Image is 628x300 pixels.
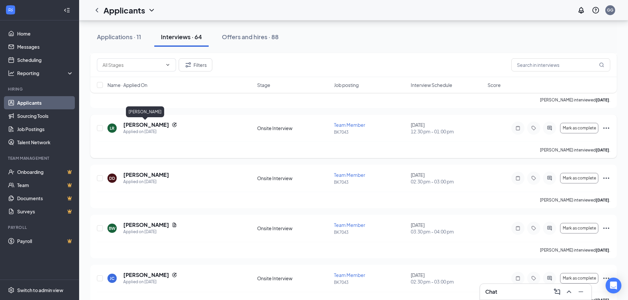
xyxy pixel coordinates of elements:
div: Onsite Interview [257,125,330,131]
h5: [PERSON_NAME] [123,121,169,128]
svg: ChevronDown [165,62,170,68]
svg: MagnifyingGlass [599,62,604,68]
svg: Settings [8,287,15,293]
svg: ActiveChat [546,125,553,131]
svg: Tag [530,125,538,131]
button: Mark as complete [560,273,598,284]
button: Filter Filters [179,58,212,71]
div: LR [110,125,114,131]
span: Stage [257,82,270,88]
a: Messages [17,40,74,53]
div: Team Management [8,155,72,161]
div: Applied on [DATE] [123,128,177,135]
span: Team Member [334,172,365,178]
span: Mark as complete [563,226,596,231]
b: [DATE] [596,148,609,152]
b: [DATE] [596,248,609,253]
svg: ChevronDown [148,6,156,14]
div: JC [110,276,114,281]
div: Switch to admin view [17,287,63,293]
svg: Analysis [8,70,15,76]
a: Home [17,27,74,40]
h3: Chat [485,288,497,295]
svg: Note [514,276,522,281]
svg: ActiveChat [546,276,553,281]
p: [PERSON_NAME] interviewed . [540,97,610,103]
div: Onsite Interview [257,275,330,282]
button: ChevronUp [564,286,574,297]
div: BW [109,226,115,231]
svg: Minimize [577,288,585,296]
svg: Document [172,222,177,228]
span: Team Member [334,222,365,228]
span: Job posting [334,82,359,88]
div: Hiring [8,86,72,92]
a: Job Postings [17,123,74,136]
div: [DATE] [411,272,484,285]
a: DocumentsCrown [17,192,74,205]
span: Mark as complete [563,126,596,130]
div: [PERSON_NAME] [126,106,164,117]
svg: Reapply [172,272,177,278]
span: Mark as complete [563,276,596,281]
button: Minimize [576,286,586,297]
a: Applicants [17,96,74,109]
span: 02:30 pm - 03:00 pm [411,278,484,285]
svg: Tag [530,176,538,181]
div: Applied on [DATE] [123,279,177,285]
div: Onsite Interview [257,225,330,232]
p: BK7043 [334,129,407,135]
span: 02:30 pm - 03:00 pm [411,178,484,185]
h5: [PERSON_NAME] [123,171,169,178]
span: Score [488,82,501,88]
span: Team Member [334,272,365,278]
div: Applied on [DATE] [123,229,177,235]
span: Name · Applied On [107,82,147,88]
input: Search in interviews [511,58,610,71]
svg: Ellipses [602,174,610,182]
div: [DATE] [411,172,484,185]
p: BK7043 [334,230,407,235]
span: 12:30 pm - 01:00 pm [411,128,484,135]
svg: ChevronLeft [93,6,101,14]
h5: [PERSON_NAME] [123,271,169,279]
a: Sourcing Tools [17,109,74,123]
svg: ComposeMessage [553,288,561,296]
svg: Tag [530,276,538,281]
input: All Stages [103,61,163,68]
div: GG [607,7,613,13]
button: Mark as complete [560,123,598,133]
span: Team Member [334,122,365,128]
div: [DATE] [411,222,484,235]
svg: ActiveChat [546,226,553,231]
button: ComposeMessage [552,286,562,297]
div: DD [109,176,115,181]
div: Onsite Interview [257,175,330,181]
p: BK7043 [334,179,407,185]
div: Reporting [17,70,74,76]
span: Interview Schedule [411,82,452,88]
a: TeamCrown [17,178,74,192]
svg: Tag [530,226,538,231]
p: [PERSON_NAME] interviewed . [540,197,610,203]
svg: Reapply [172,122,177,127]
a: Scheduling [17,53,74,67]
div: Open Intercom Messenger [606,278,621,293]
p: [PERSON_NAME] interviewed . [540,147,610,153]
svg: Note [514,226,522,231]
svg: Ellipses [602,124,610,132]
div: Offers and hires · 88 [222,33,279,41]
svg: ActiveChat [546,176,553,181]
a: Talent Network [17,136,74,149]
svg: WorkstreamLogo [7,7,14,13]
span: 03:30 pm - 04:00 pm [411,228,484,235]
h1: Applicants [104,5,145,16]
svg: Filter [184,61,192,69]
svg: Collapse [64,7,70,14]
svg: Note [514,125,522,131]
b: [DATE] [596,97,609,102]
div: Interviews · 64 [161,33,202,41]
svg: ChevronUp [565,288,573,296]
p: [PERSON_NAME] interviewed . [540,247,610,253]
button: Mark as complete [560,173,598,183]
